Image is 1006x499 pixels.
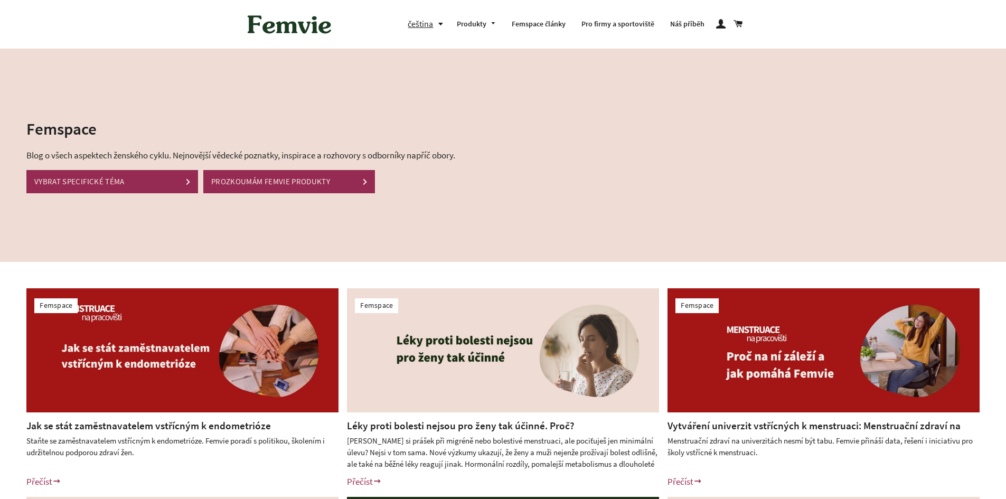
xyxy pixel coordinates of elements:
h2: Femspace [26,117,589,140]
div: Staňte se zaměstnavatelem vstřícným k endometrióze. Femvie poradí s politikou, školením i udržite... [26,435,339,469]
a: Přečíst [347,476,382,487]
a: Femspace [360,300,393,310]
a: Femspace články [504,11,573,38]
button: čeština [408,17,449,31]
a: VYBRAT SPECIFICKÉ TÉMA [26,170,198,193]
p: Blog o všech aspektech ženského cyklu. Nejnovější vědecké poznatky, inspirace a rozhovory s odbor... [26,148,589,163]
div: [PERSON_NAME] si prášek při migréně nebo bolestivé menstruaci, ale pociťuješ jen minimální úlevu?... [347,435,659,469]
a: Produkty [449,11,504,38]
img: Vytváření univerzit vstřícných k menstruaci: Menstruační zdraví na vysokých školách [667,288,980,412]
a: Femspace [681,300,713,310]
a: PROZKOUMÁM FEMVIE PRODUKTY [203,170,375,193]
img: Femvie [242,8,337,41]
a: Pro firmy a sportoviště [573,11,662,38]
a: Přečíst [667,476,702,487]
a: Vytváření univerzit vstřícných k menstruaci: Menstruační zdraví na vysokých školách [667,419,961,446]
a: Léky proti bolesti nejsou pro ženy tak účinné. Proč? [347,419,575,432]
a: Přečíst [26,476,61,487]
a: Náš příběh [662,11,712,38]
img: Jak se stát zaměstnavatelem vstřícným k endometrióze [26,288,339,412]
a: Jak se stát zaměstnavatelem vstřícným k endometrióze [26,419,271,432]
a: Femspace [40,300,72,310]
img: Léky proti bolesti nejsou pro ženy tak účinné. Proč? [347,288,659,412]
div: Menstruační zdraví na univerzitách nesmí být tabu. Femvie přináší data, řešení i iniciativu pro š... [667,435,980,469]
